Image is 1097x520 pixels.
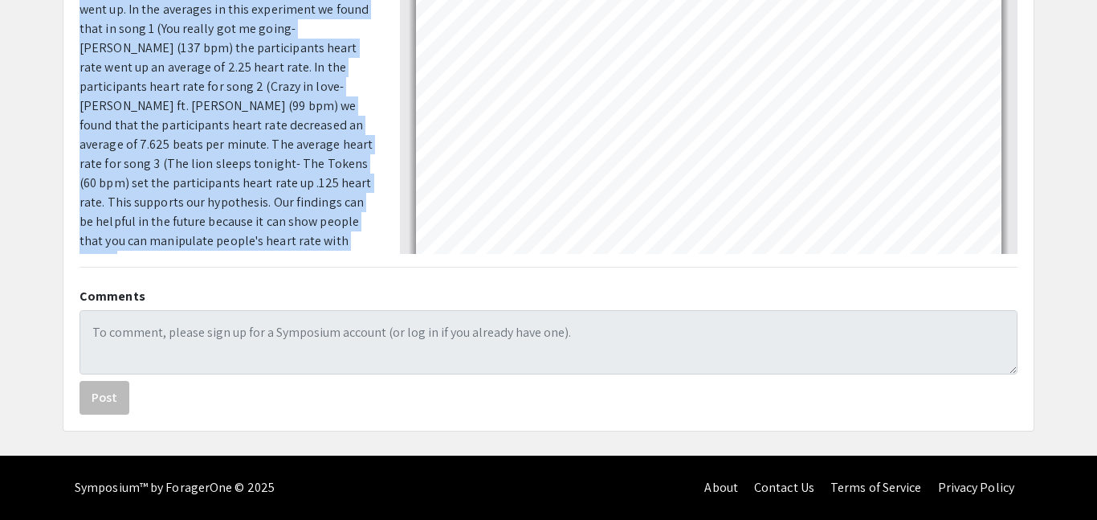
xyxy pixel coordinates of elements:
a: Contact Us [754,479,814,496]
h2: Comments [80,289,1017,304]
div: Symposium™ by ForagerOne © 2025 [75,456,275,520]
iframe: Chat [12,448,68,508]
button: Post [80,381,129,415]
a: Privacy Policy [938,479,1014,496]
a: Terms of Service [830,479,922,496]
a: About [704,479,738,496]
